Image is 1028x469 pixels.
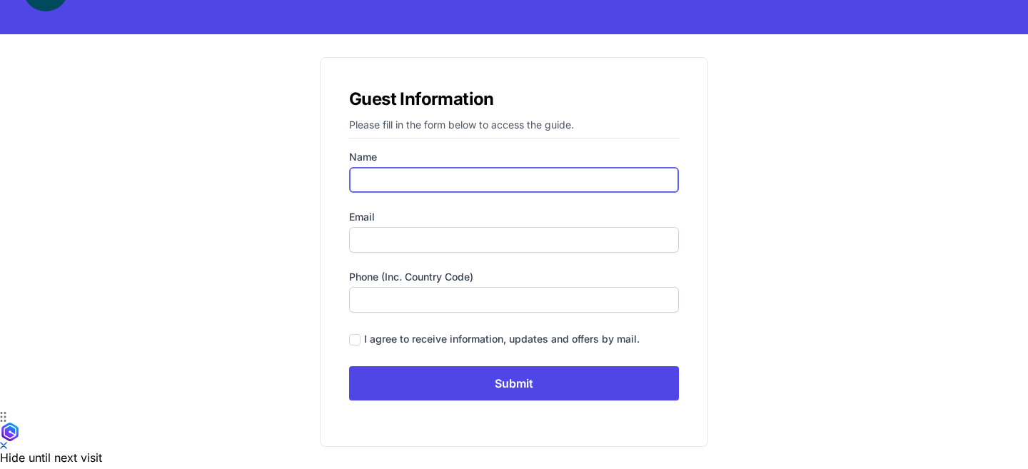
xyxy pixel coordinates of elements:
h1: Guest Information [349,86,679,112]
p: Please fill in the form below to access the guide. [349,118,679,138]
input: Submit [349,366,679,400]
label: Name [349,150,679,164]
label: Email [349,210,679,224]
label: Phone (inc. country code) [349,270,679,284]
div: I agree to receive information, updates and offers by mail. [364,332,640,346]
